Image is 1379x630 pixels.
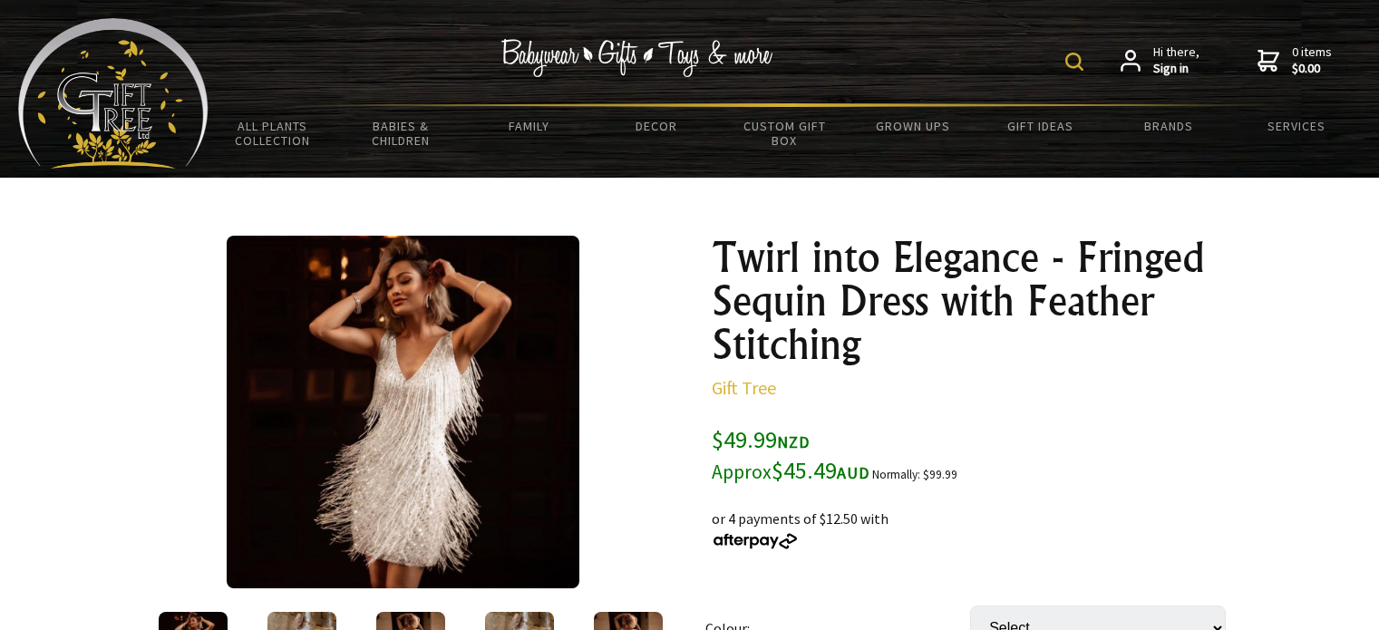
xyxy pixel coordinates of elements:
[712,460,772,484] small: Approx
[712,424,869,485] span: $49.99 $45.49
[336,107,464,160] a: Babies & Children
[1105,107,1233,145] a: Brands
[712,486,1241,551] div: or 4 payments of $12.50 with
[712,376,776,399] a: Gift Tree
[1258,44,1332,76] a: 0 items$0.00
[872,467,957,482] small: Normally: $99.99
[1292,61,1332,77] strong: $0.00
[501,39,773,77] img: Babywear - Gifts - Toys & more
[464,107,592,145] a: Family
[18,18,209,169] img: Babyware - Gifts - Toys and more...
[1233,107,1361,145] a: Services
[712,236,1241,366] h1: Twirl into Elegance - Fringed Sequin Dress with Feather Stitching
[721,107,849,160] a: Custom Gift Box
[1065,53,1083,71] img: product search
[712,533,799,549] img: Afterpay
[976,107,1104,145] a: Gift Ideas
[227,236,579,588] img: Twirl into Elegance - Fringed Sequin Dress with Feather Stitching
[1292,44,1332,76] span: 0 items
[849,107,976,145] a: Grown Ups
[1153,44,1199,76] span: Hi there,
[209,107,336,160] a: All Plants Collection
[1153,61,1199,77] strong: Sign in
[837,462,869,483] span: AUD
[593,107,721,145] a: Decor
[1121,44,1199,76] a: Hi there,Sign in
[777,431,810,452] span: NZD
